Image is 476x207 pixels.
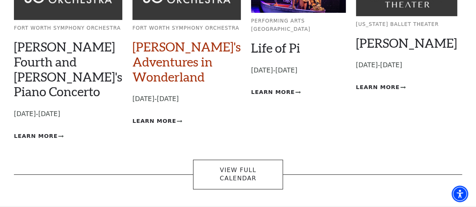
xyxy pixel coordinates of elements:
[356,83,400,92] span: Learn More
[452,186,468,202] div: Accessibility Menu
[132,39,241,84] a: [PERSON_NAME]'s Adventures in Wonderland
[251,88,295,97] span: Learn More
[251,17,346,34] p: Performing Arts [GEOGRAPHIC_DATA]
[14,109,122,119] p: [DATE]-[DATE]
[356,35,457,50] a: [PERSON_NAME]
[356,20,457,29] p: [US_STATE] Ballet Theater
[132,24,241,33] p: Fort Worth Symphony Orchestra
[356,60,457,71] p: [DATE]-[DATE]
[14,131,64,141] a: Learn More Brahms Fourth and Grieg's Piano Concerto
[251,65,346,76] p: [DATE]-[DATE]
[14,39,122,99] a: [PERSON_NAME] Fourth and [PERSON_NAME]'s Piano Concerto
[14,131,58,141] span: Learn More
[132,94,241,104] p: [DATE]-[DATE]
[132,116,182,126] a: Learn More Alice's Adventures in Wonderland
[193,160,283,189] a: View Full Calendar
[251,40,300,55] a: Life of Pi
[132,116,176,126] span: Learn More
[356,83,406,92] a: Learn More Peter Pan
[14,24,122,33] p: Fort Worth Symphony Orchestra
[251,88,301,97] a: Learn More Life of Pi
